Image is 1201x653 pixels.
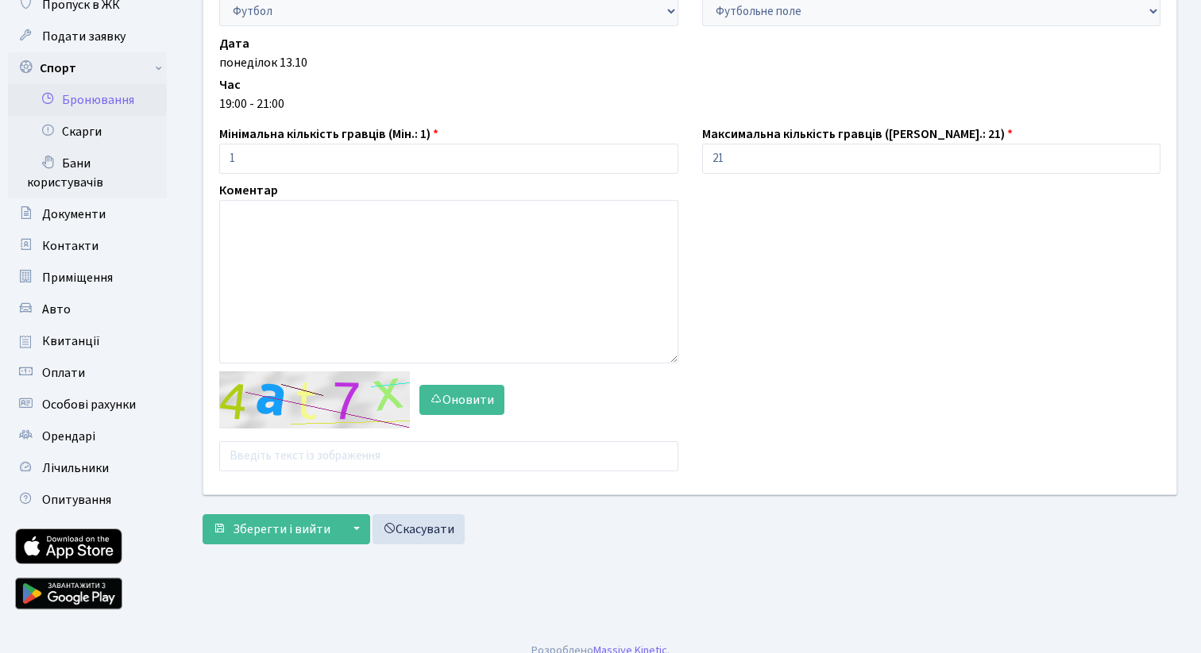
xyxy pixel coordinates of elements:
label: Максимальна кількість гравців ([PERSON_NAME].: 21) [702,125,1013,144]
span: Контакти [42,237,98,255]
span: Зберегти і вийти [233,520,330,538]
a: Особові рахунки [8,389,167,421]
label: Час [219,75,241,94]
a: Опитування [8,484,167,516]
a: Бани користувачів [8,148,167,198]
a: Документи [8,198,167,230]
button: Оновити [419,385,504,415]
span: Приміщення [42,269,113,286]
a: Контакти [8,230,167,262]
a: Скарги [8,116,167,148]
img: default [219,371,410,428]
label: Коментар [219,181,278,200]
span: Особові рахунки [42,396,136,413]
a: Авто [8,294,167,325]
a: Спорт [8,52,167,84]
span: Лічильники [42,459,109,477]
span: Подати заявку [42,28,126,45]
a: Квитанції [8,325,167,357]
div: понеділок 13.10 [219,53,1160,72]
label: Мінімальна кількість гравців (Мін.: 1) [219,125,438,144]
a: Приміщення [8,262,167,294]
a: Бронювання [8,84,167,116]
button: Зберегти і вийти [203,514,341,544]
a: Оплати [8,357,167,389]
span: Авто [42,301,71,318]
a: Орендарі [8,421,167,452]
label: Дата [219,34,249,53]
span: Опитування [42,491,111,509]
span: Оплати [42,364,85,382]
input: Введіть текст із зображення [219,441,678,471]
span: Документи [42,206,106,223]
a: Скасувати [373,514,465,544]
div: 19:00 - 21:00 [219,94,1160,113]
a: Лічильники [8,452,167,484]
span: Квитанції [42,332,100,350]
a: Подати заявку [8,21,167,52]
span: Орендарі [42,428,95,445]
